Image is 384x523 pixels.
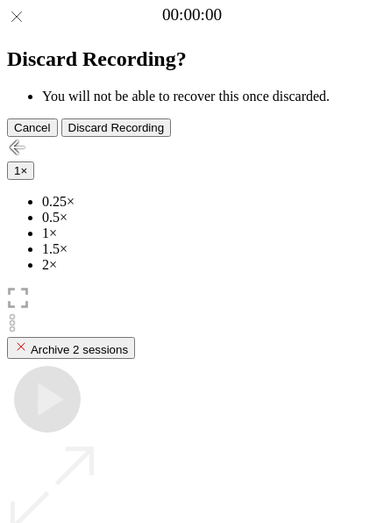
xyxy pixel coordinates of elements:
li: 0.5× [42,210,377,226]
span: 1 [14,164,20,177]
a: 00:00:00 [162,5,222,25]
li: 0.25× [42,194,377,210]
button: Discard Recording [61,118,172,137]
li: You will not be able to recover this once discarded. [42,89,377,104]
h2: Discard Recording? [7,47,377,71]
button: 1× [7,161,34,180]
li: 2× [42,257,377,273]
li: 1.5× [42,241,377,257]
button: Cancel [7,118,58,137]
button: Archive 2 sessions [7,337,135,359]
li: 1× [42,226,377,241]
div: Archive 2 sessions [14,340,128,356]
